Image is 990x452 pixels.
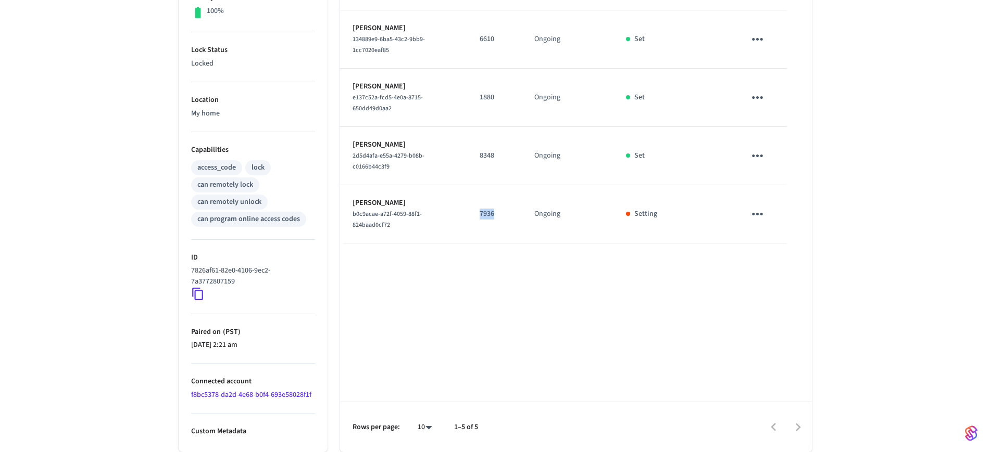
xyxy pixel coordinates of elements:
p: Setting [634,209,657,219]
p: Paired on [191,327,315,338]
p: 6610 [480,34,509,45]
p: 1880 [480,92,509,103]
p: [DATE] 2:21 am [191,340,315,351]
p: Set [634,34,645,45]
img: SeamLogoGradient.69752ec5.svg [965,425,978,442]
p: Locked [191,58,315,69]
td: Ongoing [522,185,613,243]
span: b0c9acae-a72f-4059-88f1-824baad0cf72 [353,210,422,229]
span: ( PST ) [221,327,241,337]
p: [PERSON_NAME] [353,139,455,150]
a: f8bc5378-da2d-4e68-b0f4-693e58028f1f [191,390,311,400]
p: [PERSON_NAME] [353,23,455,34]
div: can remotely unlock [197,197,261,208]
td: Ongoing [522,69,613,127]
p: My home [191,108,315,119]
p: Capabilities [191,145,315,156]
p: 1–5 of 5 [454,422,478,433]
p: Set [634,92,645,103]
p: Custom Metadata [191,426,315,437]
p: 8348 [480,150,509,161]
p: Connected account [191,376,315,387]
td: Ongoing [522,10,613,69]
p: [PERSON_NAME] [353,81,455,92]
p: [PERSON_NAME] [353,198,455,209]
div: can program online access codes [197,214,300,225]
div: lock [252,162,265,173]
td: Ongoing [522,127,613,185]
div: can remotely lock [197,179,253,190]
span: 134889e9-6ba5-43c2-9bb9-1cc7020eaf85 [353,35,425,55]
span: 2d5d4afa-e55a-4279-b08b-c0166b44c3f9 [353,151,424,171]
div: access_code [197,162,236,173]
p: Rows per page: [353,422,400,433]
p: Lock Status [191,45,315,56]
div: 10 [412,420,437,435]
p: 7936 [480,209,509,219]
p: 100% [207,6,224,17]
p: 7826af61-82e0-4106-9ec2-7a3772807159 [191,265,311,287]
p: ID [191,252,315,263]
p: Set [634,150,645,161]
span: e137c52a-fcd5-4e0a-8715-650dd49d0aa2 [353,93,423,113]
p: Location [191,95,315,106]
